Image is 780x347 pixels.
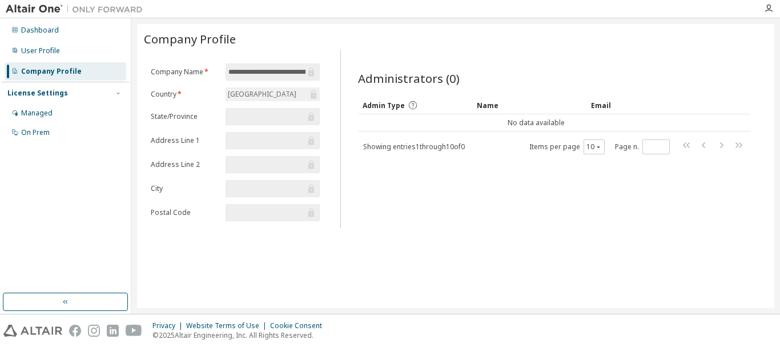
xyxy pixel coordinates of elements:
div: User Profile [21,46,60,55]
div: Dashboard [21,26,59,35]
div: Privacy [152,321,186,330]
span: Page n. [615,139,670,154]
img: facebook.svg [69,325,81,337]
label: Address Line 1 [151,136,219,145]
img: altair_logo.svg [3,325,62,337]
img: instagram.svg [88,325,100,337]
div: Name [477,96,582,114]
span: Company Profile [144,31,236,47]
div: On Prem [21,128,50,137]
label: City [151,184,219,193]
div: Website Terms of Use [186,321,270,330]
p: © 2025 Altair Engineering, Inc. All Rights Reserved. [152,330,329,340]
div: Managed [21,109,53,118]
div: License Settings [7,89,68,98]
td: No data available [358,114,714,131]
label: State/Province [151,112,219,121]
div: Cookie Consent [270,321,329,330]
div: Company Profile [21,67,82,76]
img: youtube.svg [126,325,142,337]
span: Admin Type [363,101,405,110]
div: [GEOGRAPHIC_DATA] [226,88,298,101]
img: linkedin.svg [107,325,119,337]
span: Items per page [529,139,605,154]
img: Altair One [6,3,148,15]
span: Showing entries 1 through 10 of 0 [363,142,465,151]
label: Postal Code [151,208,219,217]
span: Administrators (0) [358,70,460,86]
div: [GEOGRAPHIC_DATA] [226,87,320,101]
label: Country [151,90,219,99]
label: Company Name [151,67,219,77]
button: 10 [586,142,602,151]
div: Email [591,96,652,114]
label: Address Line 2 [151,160,219,169]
